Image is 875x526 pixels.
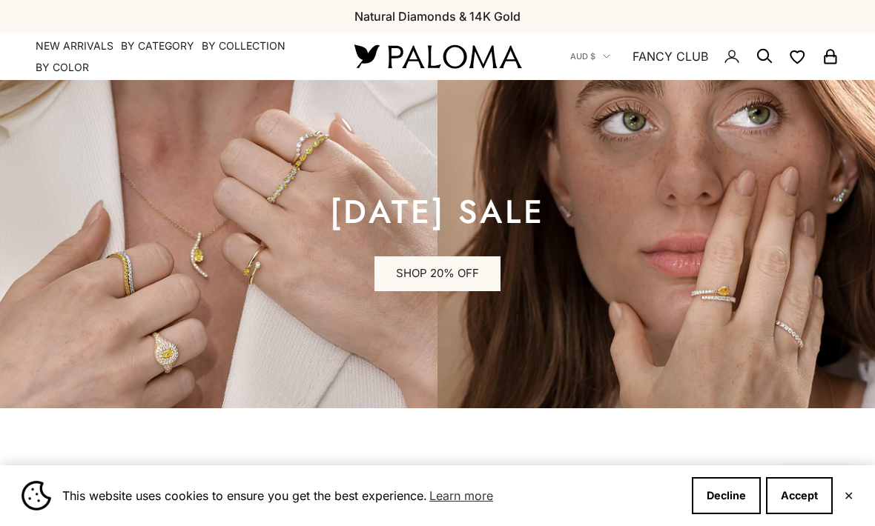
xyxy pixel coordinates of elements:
summary: By Collection [202,39,285,53]
span: AUD $ [570,50,595,63]
button: Decline [692,477,761,514]
a: NEW ARRIVALS [36,39,113,53]
p: Natural Diamonds & 14K Gold [354,7,521,26]
button: Close [844,491,853,500]
button: AUD $ [570,50,610,63]
p: [DATE] sale [330,197,545,227]
button: Accept [766,477,833,514]
nav: Secondary navigation [570,33,839,80]
nav: Primary navigation [36,39,319,75]
a: SHOP 20% OFF [374,256,501,292]
img: Cookie banner [22,481,51,510]
a: FANCY CLUB [633,47,708,66]
span: This website uses cookies to ensure you get the best experience. [62,485,680,507]
summary: By Color [36,60,89,75]
summary: By Category [121,39,194,53]
a: Learn more [427,485,495,507]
